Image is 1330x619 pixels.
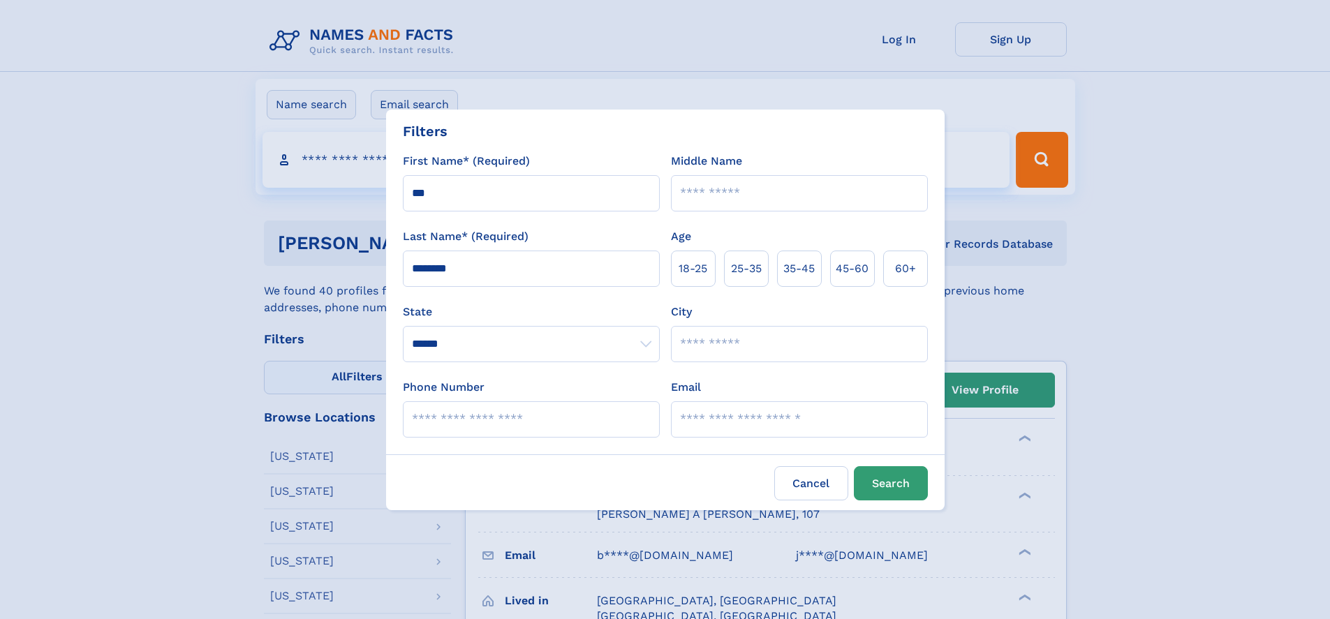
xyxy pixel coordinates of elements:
[671,228,691,245] label: Age
[671,153,742,170] label: Middle Name
[403,304,660,320] label: State
[403,379,485,396] label: Phone Number
[671,379,701,396] label: Email
[836,260,869,277] span: 45‑60
[403,153,530,170] label: First Name* (Required)
[679,260,707,277] span: 18‑25
[403,228,529,245] label: Last Name* (Required)
[774,466,848,500] label: Cancel
[854,466,928,500] button: Search
[783,260,815,277] span: 35‑45
[731,260,762,277] span: 25‑35
[671,304,692,320] label: City
[403,121,448,142] div: Filters
[895,260,916,277] span: 60+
